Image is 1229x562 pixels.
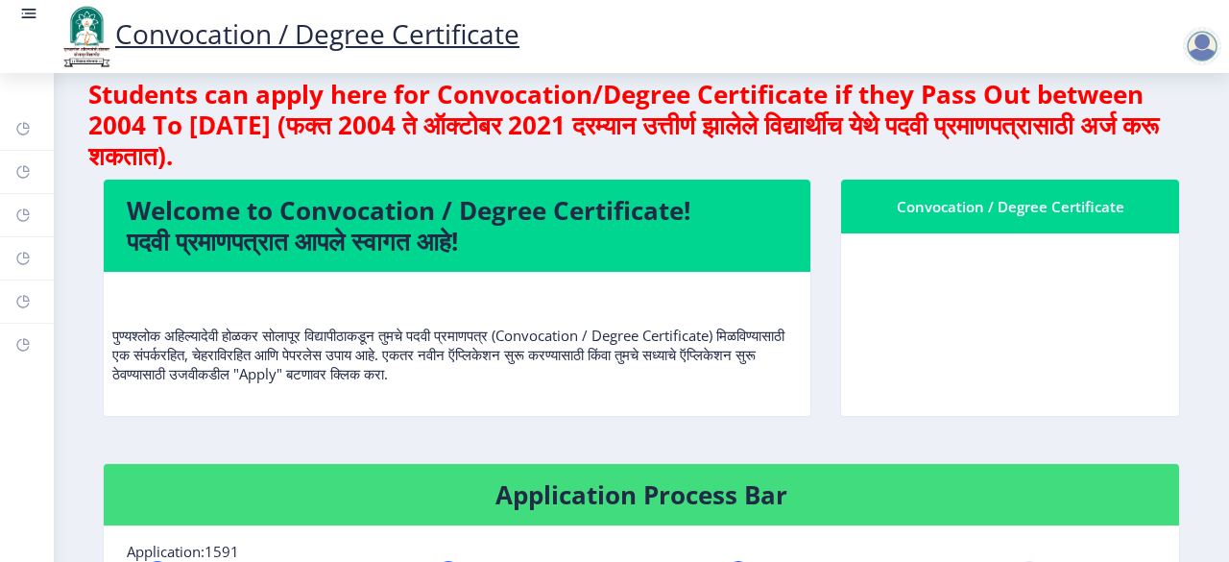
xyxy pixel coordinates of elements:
h4: Application Process Bar [127,479,1156,510]
div: Convocation / Degree Certificate [864,195,1156,218]
h4: Students can apply here for Convocation/Degree Certificate if they Pass Out between 2004 To [DATE... [88,79,1194,171]
p: पुण्यश्लोक अहिल्यादेवी होळकर सोलापूर विद्यापीठाकडून तुमचे पदवी प्रमाणपत्र (Convocation / Degree C... [112,287,802,383]
a: Convocation / Degree Certificate [58,15,519,52]
h4: Welcome to Convocation / Degree Certificate! पदवी प्रमाणपत्रात आपले स्वागत आहे! [127,195,787,257]
span: Application:1591 [127,542,239,561]
img: logo [58,4,115,69]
